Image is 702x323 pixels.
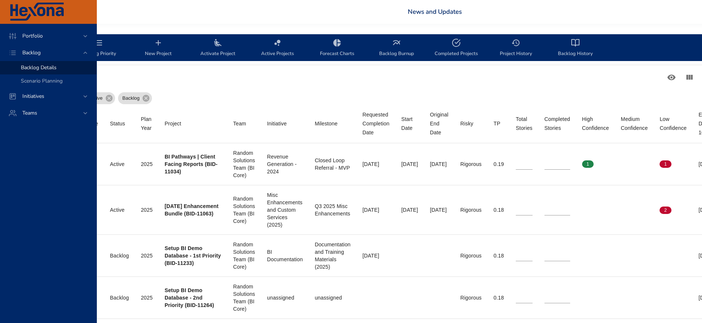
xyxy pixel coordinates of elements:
b: [DATE] Enhancement Bundle (BID-11063) [165,203,219,217]
span: Backlog Details [21,64,57,71]
span: Medium Confidence [621,115,648,132]
span: Backlog History [550,38,601,58]
span: Portfolio [16,32,49,39]
div: Risky [460,119,473,128]
div: Sort [315,119,337,128]
div: Sort [165,119,181,128]
div: Closed Loop Referral - MVP [315,157,350,172]
div: 2025 [141,160,153,168]
span: TP [493,119,504,128]
div: TP [493,119,500,128]
img: Hexona [9,3,65,21]
div: [DATE] [401,206,418,214]
div: Requested Completion Date [362,110,389,137]
span: Active Projects [252,38,303,58]
button: Standard Views [663,68,680,86]
div: Random Solutions Team (BI Core) [233,283,255,313]
div: 0.19 [493,160,504,168]
span: Team [233,119,255,128]
div: Sort [544,115,570,132]
div: 0.18 [493,252,504,259]
div: Total Stories [516,115,533,132]
div: 2025 [141,294,153,301]
div: Sort [660,115,686,132]
div: Backlog [118,92,152,104]
b: Setup BI Demo Database - 2nd Priority (BID-11264) [165,287,214,308]
div: Rigorous [460,252,482,259]
div: [DATE] [401,160,418,168]
span: Forecast Charts [312,38,362,58]
b: BI Pathways | Client Facing Reports (BID-11034) [165,154,217,175]
span: 0 [621,207,632,214]
div: [DATE] [362,206,389,214]
span: Risky [460,119,482,128]
div: Rigorous [460,206,482,214]
h6: Backlog Grid [23,71,663,83]
div: Original End Date [430,110,448,137]
div: Backlog [110,252,129,259]
span: 1 [582,161,594,167]
div: 0.18 [493,294,504,301]
div: Sort [621,115,648,132]
span: 0 [582,207,594,214]
div: Misc Enhancements and Custom Services (2025) [267,191,303,228]
div: Q3 2025 Misc Enhancements [315,202,350,217]
span: Backlog Burnup [371,38,422,58]
div: Sort [516,115,533,132]
div: Sort [493,119,500,128]
div: Initiative [267,119,287,128]
div: Team [233,119,246,128]
div: Random Solutions Team (BI Core) [233,241,255,271]
span: Status [110,119,129,128]
div: Sort [110,119,125,128]
div: Sort [233,119,246,128]
span: Milestone [315,119,350,128]
div: Completed Stories [544,115,570,132]
div: Milestone [315,119,337,128]
div: Active [85,92,115,104]
div: Revenue Generation - 2024 [267,153,303,175]
div: Low Confidence [660,115,686,132]
span: 0 [621,161,632,167]
span: Backlog Priority [73,38,124,58]
span: High Confidence [582,115,609,132]
span: Project [165,119,221,128]
span: Completed Projects [431,38,482,58]
div: Active [110,206,129,214]
div: Sort [141,115,153,132]
div: Rigorous [460,160,482,168]
div: Active [110,160,129,168]
div: Project [165,119,181,128]
div: [DATE] [430,206,448,214]
div: unassigned [315,294,350,301]
div: Sort [430,110,448,137]
span: Initiatives [16,93,50,100]
div: Sort [362,110,389,137]
div: Sort [460,119,473,128]
a: News and Updates [408,7,462,16]
span: New Project [133,38,184,58]
div: BI Documentation [267,248,303,263]
div: [DATE] [430,160,448,168]
span: Initiative [267,119,303,128]
div: Rigorous [460,294,482,301]
span: 1 [660,161,671,167]
span: Activate Project [193,38,243,58]
button: View Columns [680,68,698,86]
div: Start Date [401,115,418,132]
span: Backlog [118,95,144,102]
div: [DATE] [362,252,389,259]
span: 2 [660,207,671,214]
div: [DATE] [362,160,389,168]
div: Sort [582,115,609,132]
b: Setup BI Demo Database - 1st Priority (BID-11233) [165,245,221,266]
span: Teams [16,109,43,116]
div: Random Solutions Team (BI Core) [233,149,255,179]
div: Sort [401,115,418,132]
span: Scenario Planning [21,77,63,84]
div: Documentation and Training Materials (2025) [315,241,350,271]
